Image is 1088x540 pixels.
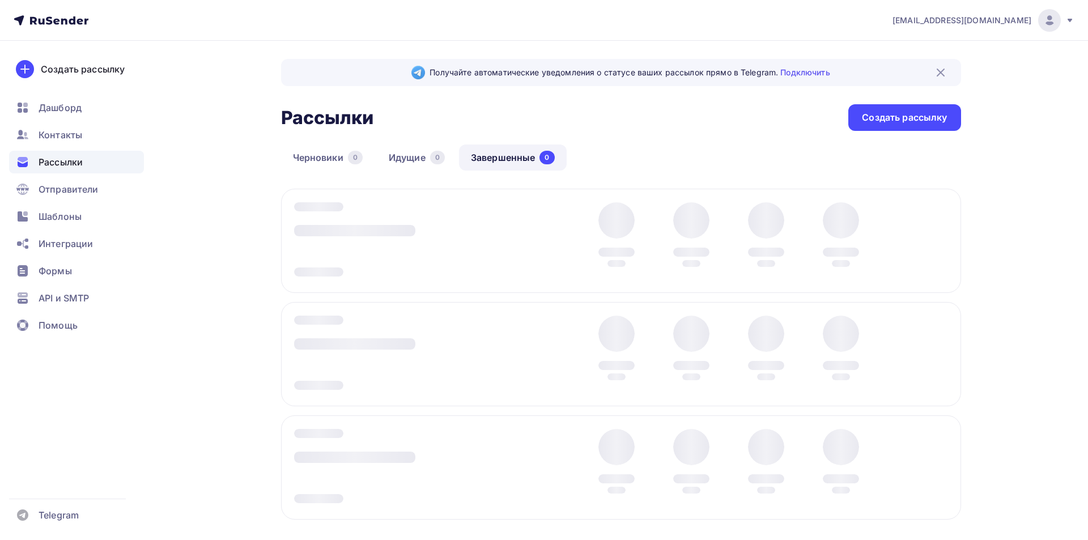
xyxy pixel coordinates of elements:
[39,155,83,169] span: Рассылки
[348,151,363,164] div: 0
[39,318,78,332] span: Помощь
[39,237,93,250] span: Интеграции
[9,151,144,173] a: Рассылки
[39,264,72,278] span: Формы
[39,128,82,142] span: Контакты
[281,107,374,129] h2: Рассылки
[39,101,82,114] span: Дашборд
[780,67,830,77] a: Подключить
[9,96,144,119] a: Дашборд
[862,111,947,124] div: Создать рассылку
[430,151,445,164] div: 0
[892,15,1031,26] span: [EMAIL_ADDRESS][DOMAIN_NAME]
[39,182,99,196] span: Отправители
[430,67,830,78] span: Получайте автоматические уведомления о статусе ваших рассылок прямо в Telegram.
[39,291,89,305] span: API и SMTP
[892,9,1074,32] a: [EMAIL_ADDRESS][DOMAIN_NAME]
[377,144,457,171] a: Идущие0
[39,210,82,223] span: Шаблоны
[39,508,79,522] span: Telegram
[41,62,125,76] div: Создать рассылку
[9,178,144,201] a: Отправители
[9,205,144,228] a: Шаблоны
[539,151,554,164] div: 0
[281,144,375,171] a: Черновики0
[459,144,567,171] a: Завершенные0
[9,260,144,282] a: Формы
[9,124,144,146] a: Контакты
[411,66,425,79] img: Telegram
